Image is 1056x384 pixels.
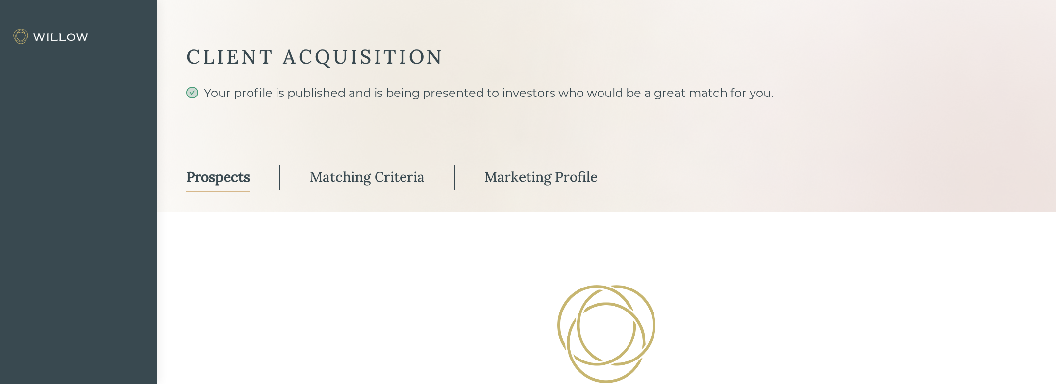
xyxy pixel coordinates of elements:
[484,168,598,186] div: Marketing Profile
[186,168,250,186] div: Prospects
[186,44,1027,70] div: CLIENT ACQUISITION
[12,29,91,45] img: Willow
[186,84,1027,137] div: Your profile is published and is being presented to investors who would be a great match for you.
[556,284,656,384] img: Loading!
[310,163,425,192] a: Matching Criteria
[310,168,425,186] div: Matching Criteria
[186,87,198,98] span: check-circle
[484,163,598,192] a: Marketing Profile
[186,163,250,192] a: Prospects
